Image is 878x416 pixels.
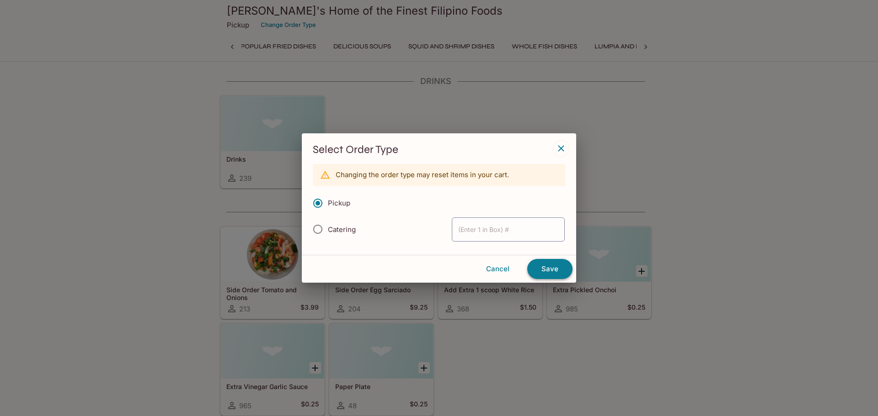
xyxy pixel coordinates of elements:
[336,170,509,179] p: Changing the order type may reset items in your cart.
[313,142,565,157] h3: Select Order Type
[452,217,565,242] input: (Enter 1 in Box) #
[328,199,350,207] span: Pickup
[328,225,356,234] span: Catering
[527,259,573,279] button: Save
[472,259,524,279] button: Cancel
